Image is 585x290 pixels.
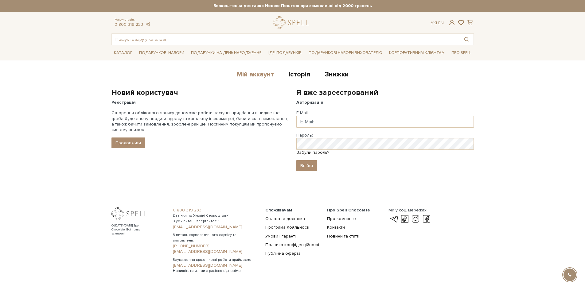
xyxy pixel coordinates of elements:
[273,16,311,29] a: logo
[112,34,459,45] input: Пошук товару у каталозі
[436,20,437,25] span: |
[115,18,151,22] span: Консультація:
[449,48,474,58] a: Про Spell
[327,207,370,213] span: Про Spell Chocolate
[173,249,258,254] a: [EMAIL_ADDRESS][DOMAIN_NAME]
[438,20,444,25] a: En
[388,207,431,213] div: Ми у соц. мережах:
[306,48,385,58] a: Подарункові набори вихователю
[421,215,432,223] a: facebook
[111,137,145,148] a: Продовжити
[173,207,258,213] a: 0 800 319 233
[137,48,187,58] a: Подарункові набори
[296,88,474,97] h2: Я вже зареєстрований
[111,48,135,58] a: Каталог
[296,160,317,171] input: Ввійти
[265,207,292,213] span: Споживачам
[431,20,444,26] div: Ук
[111,3,474,9] strong: Безкоштовна доставка Новою Поштою при замовленні від 2000 гривень
[265,242,319,247] a: Політика конфіденційності
[173,257,258,263] span: Зауваження щодо якості роботи приймаємо:
[111,88,289,97] h2: Новий користувач
[266,48,304,58] a: Ідеї подарунків
[296,116,474,128] input: E-Mail:
[145,22,151,27] a: telegram
[296,100,323,105] strong: Авторизація
[173,263,258,268] a: [EMAIL_ADDRESS][DOMAIN_NAME]
[388,215,399,223] a: telegram
[400,215,410,223] a: tik-tok
[296,150,329,155] a: Забули пароль?
[173,243,258,249] a: [PHONE_NUMBER]
[296,110,309,116] label: E-Mail:
[410,215,421,223] a: instagram
[115,22,143,27] a: 0 800 319 233
[265,234,297,239] a: Умови і гарантії
[173,218,258,224] span: З усіх питань звертайтесь:
[173,268,258,274] span: Напишіть нам, і ми з радістю відповімо
[189,48,264,58] a: Подарунки на День народження
[111,224,153,236] div: © [DATE]-[DATE] Spell Chocolate. Всі права захищені
[265,251,301,256] a: Публічна оферта
[327,216,356,221] a: Про компанію
[173,224,258,230] a: [EMAIL_ADDRESS][DOMAIN_NAME]
[327,234,359,239] a: Новини та статті
[325,70,349,80] a: Знижки
[265,225,309,230] a: Програма лояльності
[265,216,305,221] a: Оплата та доставка
[387,48,447,58] a: Корпоративним клієнтам
[296,133,313,138] label: Пароль:
[111,100,136,105] strong: Реєстрація
[327,225,345,230] a: Контакти
[459,34,474,45] button: Пошук товару у каталозі
[173,213,258,218] span: Дзвінки по Україні безкоштовні
[289,70,310,80] a: Історія
[173,232,258,243] span: З питань корпоративного сервісу та замовлень:
[111,110,289,133] p: Створення облікового запису допоможе робити наступні придбання швидше (не треба буде знову вводит...
[237,70,274,80] a: Мій аккаунт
